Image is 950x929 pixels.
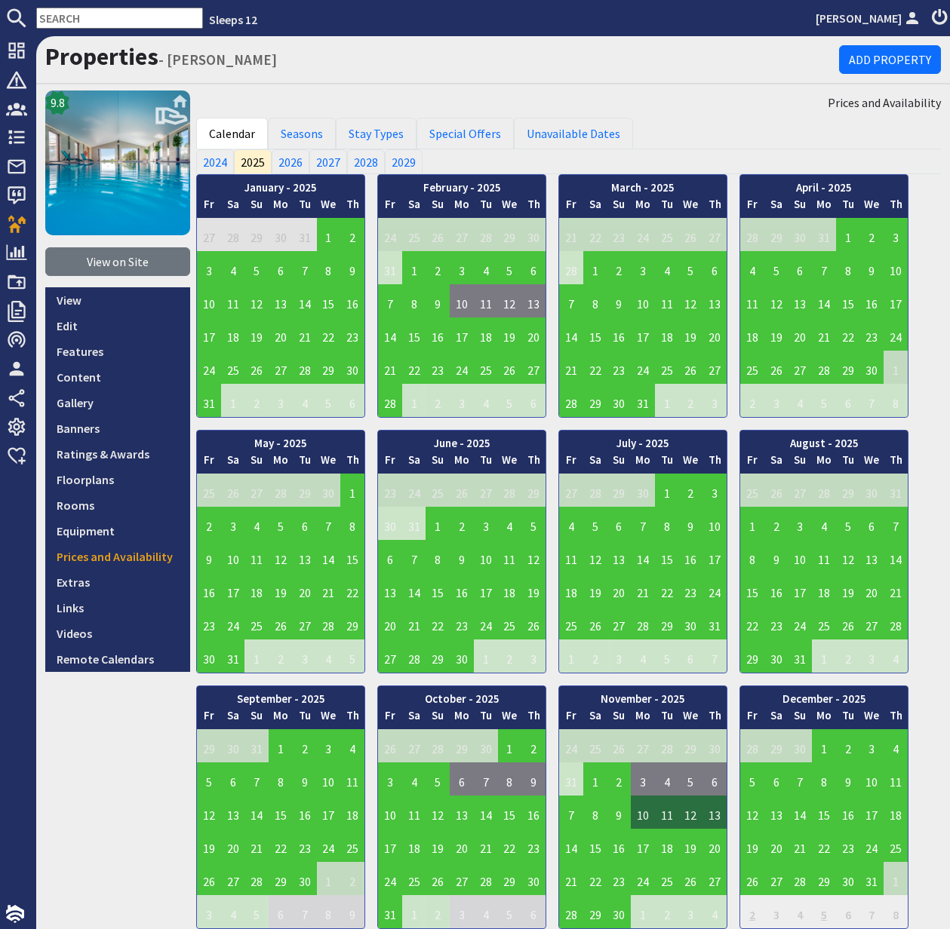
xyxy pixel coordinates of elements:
[474,452,498,474] th: Tu
[197,218,221,251] td: 27
[244,196,269,218] th: Su
[402,218,426,251] td: 25
[402,384,426,417] td: 1
[583,474,607,507] td: 28
[6,905,24,923] img: staytech_i_w-64f4e8e9ee0a9c174fd5317b4b171b261742d2d393467e5bdba4413f4f884c10.svg
[884,474,908,507] td: 31
[340,351,364,384] td: 30
[317,384,341,417] td: 5
[860,351,884,384] td: 30
[514,118,633,149] a: Unavailable Dates
[45,646,190,672] a: Remote Calendars
[269,384,293,417] td: 3
[559,431,727,452] th: July - 2025
[812,317,836,351] td: 21
[498,384,522,417] td: 5
[607,474,631,507] td: 29
[378,452,402,474] th: Fr
[45,90,190,235] img: Shires's icon
[45,339,190,364] a: Features
[812,251,836,284] td: 7
[836,317,860,351] td: 22
[521,284,546,317] td: 13
[583,218,607,251] td: 22
[378,284,402,317] td: 7
[417,118,514,149] a: Special Offers
[559,474,583,507] td: 27
[244,474,269,507] td: 27
[426,196,450,218] th: Su
[268,118,336,149] a: Seasons
[836,384,860,417] td: 6
[498,284,522,317] td: 12
[378,351,402,384] td: 21
[521,452,546,474] th: Th
[839,45,941,74] a: Add Property
[293,251,317,284] td: 7
[884,251,908,284] td: 10
[498,452,522,474] th: We
[836,284,860,317] td: 15
[884,384,908,417] td: 8
[498,317,522,351] td: 19
[703,474,727,507] td: 3
[764,196,789,218] th: Sa
[655,196,679,218] th: Tu
[498,351,522,384] td: 26
[788,452,812,474] th: Su
[764,317,789,351] td: 19
[655,284,679,317] td: 11
[45,247,190,276] a: View on Site
[378,384,402,417] td: 28
[347,149,385,173] a: 2028
[764,474,789,507] td: 26
[426,351,450,384] td: 23
[655,251,679,284] td: 4
[679,452,703,474] th: We
[740,452,764,474] th: Fr
[655,384,679,417] td: 1
[740,251,764,284] td: 4
[340,218,364,251] td: 2
[703,196,727,218] th: Th
[474,351,498,384] td: 25
[45,287,190,313] a: View
[703,284,727,317] td: 13
[655,317,679,351] td: 18
[740,218,764,251] td: 28
[450,196,474,218] th: Mo
[631,284,655,317] td: 10
[402,251,426,284] td: 1
[269,284,293,317] td: 13
[498,251,522,284] td: 5
[450,218,474,251] td: 27
[340,474,364,507] td: 1
[764,218,789,251] td: 29
[884,317,908,351] td: 24
[631,196,655,218] th: Mo
[474,251,498,284] td: 4
[197,452,221,474] th: Fr
[740,284,764,317] td: 11
[679,196,703,218] th: We
[764,384,789,417] td: 3
[450,474,474,507] td: 26
[474,284,498,317] td: 11
[269,251,293,284] td: 6
[244,284,269,317] td: 12
[269,474,293,507] td: 28
[836,251,860,284] td: 8
[378,431,546,452] th: June - 2025
[788,474,812,507] td: 27
[221,284,245,317] td: 11
[583,251,607,284] td: 1
[209,12,257,27] a: Sleeps 12
[293,351,317,384] td: 28
[293,284,317,317] td: 14
[836,351,860,384] td: 29
[860,474,884,507] td: 30
[812,284,836,317] td: 14
[221,218,245,251] td: 28
[740,351,764,384] td: 25
[269,218,293,251] td: 30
